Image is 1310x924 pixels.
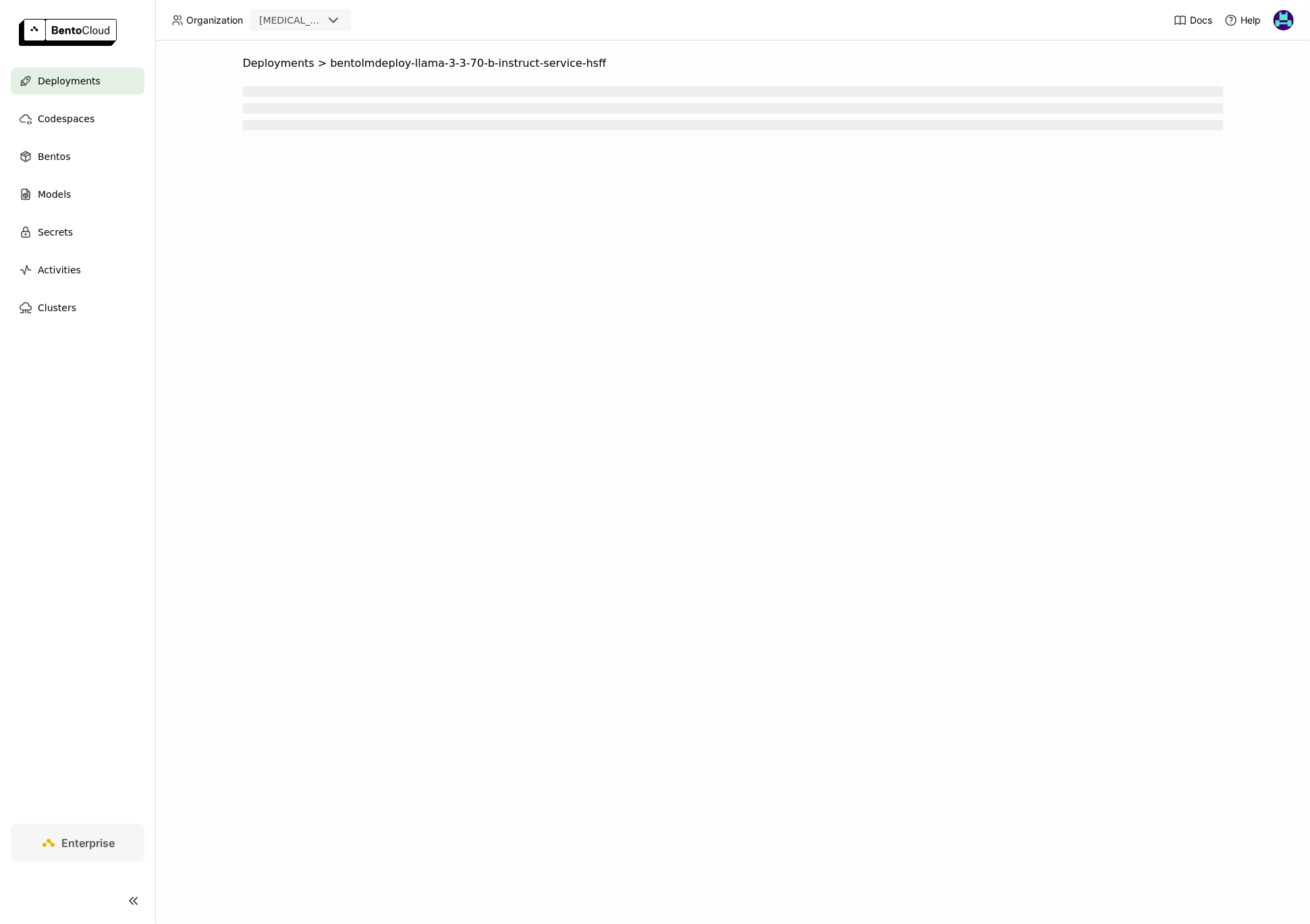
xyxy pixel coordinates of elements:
img: David Zhu [1274,10,1294,30]
a: Activities [11,256,144,283]
nav: Breadcrumbs navigation [243,57,1223,70]
a: Enterprise [11,824,144,862]
a: Bentos [11,143,144,170]
span: Enterprise [62,836,115,850]
a: Codespaces [11,105,144,132]
span: Models [38,186,71,202]
a: Docs [1174,13,1212,27]
span: Bentos [38,148,70,165]
span: bentolmdeploy-llama-3-3-70-b-instruct-service-hsff [330,57,606,70]
a: Clusters [11,294,144,321]
span: Clusters [38,300,76,316]
span: Secrets [38,224,73,240]
span: Deployments [38,73,101,89]
span: > [315,57,331,70]
span: Activities [38,262,81,278]
div: Help [1224,13,1261,27]
span: Help [1240,14,1261,26]
span: Deployments [243,57,315,70]
img: logo [19,19,117,46]
a: Secrets [11,219,144,246]
span: Organization [186,14,243,26]
a: Deployments [11,67,144,94]
input: Selected revia. [324,14,325,28]
div: [MEDICAL_DATA] [259,13,323,27]
a: Models [11,181,144,208]
span: Docs [1190,14,1212,26]
span: Codespaces [38,111,94,127]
